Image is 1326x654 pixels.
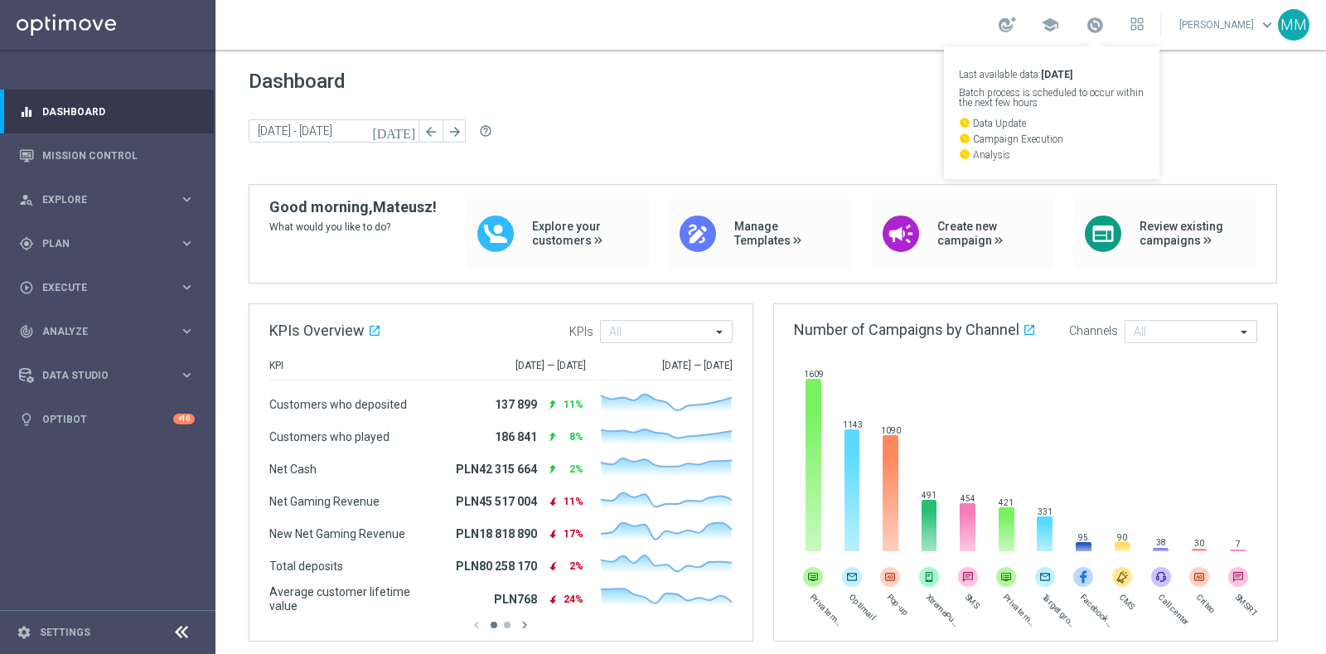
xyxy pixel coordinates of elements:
span: Plan [42,239,179,249]
p: Campaign Execution [959,133,1145,144]
i: equalizer [19,104,34,119]
i: keyboard_arrow_right [179,191,195,207]
button: Data Studio keyboard_arrow_right [18,369,196,382]
i: keyboard_arrow_right [179,323,195,339]
i: settings [17,625,31,640]
span: Analyze [42,327,179,337]
i: keyboard_arrow_right [179,279,195,295]
button: gps_fixed Plan keyboard_arrow_right [18,237,196,250]
button: Mission Control [18,149,196,162]
div: Execute [19,280,179,295]
button: equalizer Dashboard [18,105,196,119]
p: Last available data: [959,70,1145,80]
div: Optibot [19,397,195,441]
div: +10 [173,414,195,424]
a: Mission Control [42,133,195,177]
div: Plan [19,236,179,251]
span: Execute [42,283,179,293]
a: [PERSON_NAME]keyboard_arrow_down [1178,12,1278,37]
p: Analysis [959,148,1145,160]
a: Settings [40,627,90,637]
div: Data Studio [19,368,179,383]
div: Dashboard [19,90,195,133]
i: watch_later [959,117,970,128]
a: Last available data:[DATE] Batch process is scheduled to occur within the next few hours watch_la... [1084,12,1106,39]
i: play_circle_outline [19,280,34,295]
span: school [1041,16,1059,34]
button: play_circle_outline Execute keyboard_arrow_right [18,281,196,294]
span: keyboard_arrow_down [1258,16,1276,34]
i: track_changes [19,324,34,339]
a: Optibot [42,397,173,441]
i: watch_later [959,133,970,144]
span: Data Studio [42,371,179,380]
i: keyboard_arrow_right [179,367,195,383]
div: Analyze [19,324,179,339]
button: track_changes Analyze keyboard_arrow_right [18,325,196,338]
span: Explore [42,195,179,205]
button: lightbulb Optibot +10 [18,413,196,426]
p: Data Update [959,117,1145,128]
i: keyboard_arrow_right [179,235,195,251]
div: Mission Control [19,133,195,177]
p: Batch process is scheduled to occur within the next few hours [959,88,1145,108]
i: lightbulb [19,412,34,427]
strong: [DATE] [1041,69,1072,80]
a: Dashboard [42,90,195,133]
button: person_search Explore keyboard_arrow_right [18,193,196,206]
i: watch_later [959,148,970,160]
i: gps_fixed [19,236,34,251]
i: person_search [19,192,34,207]
div: Explore [19,192,179,207]
div: MM [1278,9,1309,41]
